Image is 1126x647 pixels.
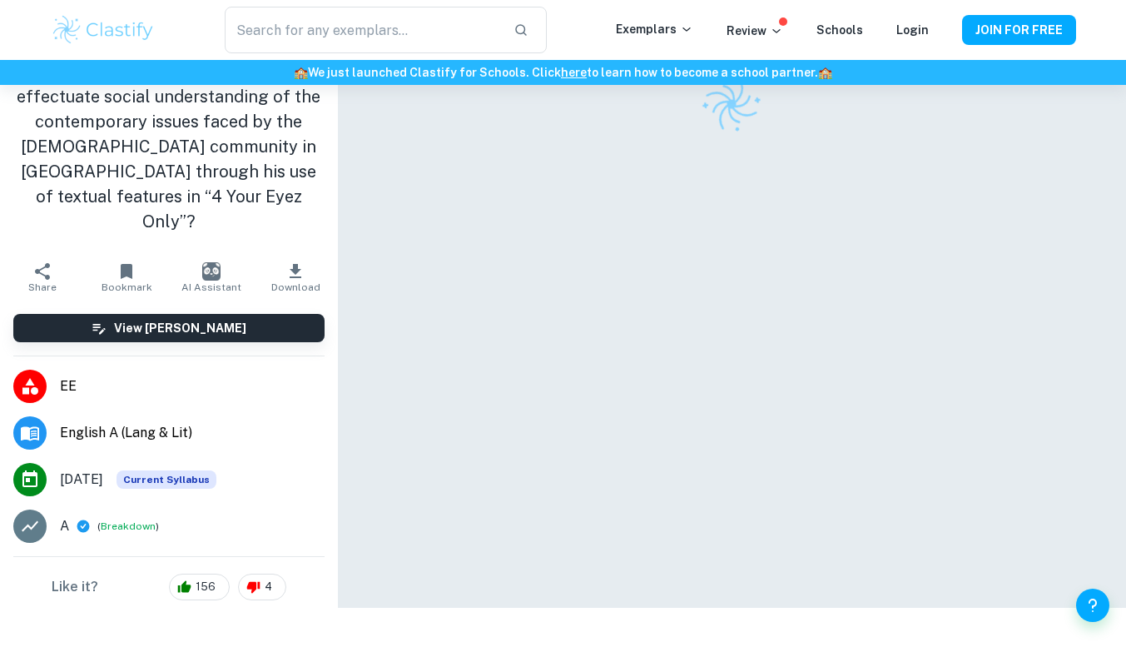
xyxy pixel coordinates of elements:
button: Bookmark [84,254,168,301]
span: 156 [186,580,225,596]
span: Bookmark [102,281,152,293]
a: Login [896,23,929,37]
button: Download [253,254,337,301]
p: Exemplars [616,20,693,38]
span: 🏫 [294,66,308,79]
span: Current Syllabus [117,470,216,489]
div: 4 [238,574,286,600]
img: Clastify logo [692,63,772,144]
span: Share [28,281,57,293]
input: Search for any exemplars... [225,7,499,53]
h1: To what extent does [PERSON_NAME] effectuate social understanding of the contemporary issues face... [13,59,325,234]
img: AI Assistant [202,262,221,281]
h6: We just launched Clastify for Schools. Click to learn how to become a school partner. [3,63,1123,82]
h6: View [PERSON_NAME] [114,319,246,337]
button: View [PERSON_NAME] [13,314,325,342]
span: [DATE] [60,470,103,490]
span: Download [271,281,320,293]
button: JOIN FOR FREE [962,15,1076,45]
p: Review [727,22,783,40]
a: Schools [816,23,863,37]
div: 156 [169,574,230,600]
span: EE [60,376,325,396]
span: ( ) [97,519,159,535]
div: This exemplar is based on the current syllabus. Feel free to refer to it for inspiration/ideas wh... [117,470,216,489]
span: English A (Lang & Lit) [60,423,325,443]
p: A [60,516,69,536]
img: Clastify logo [51,13,156,47]
h6: Like it? [52,577,98,597]
span: 4 [255,580,281,596]
button: Breakdown [101,520,156,535]
a: here [561,66,587,79]
button: Help and Feedback [1076,589,1109,622]
button: AI Assistant [169,254,253,301]
span: AI Assistant [181,281,241,293]
span: 🏫 [818,66,832,79]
